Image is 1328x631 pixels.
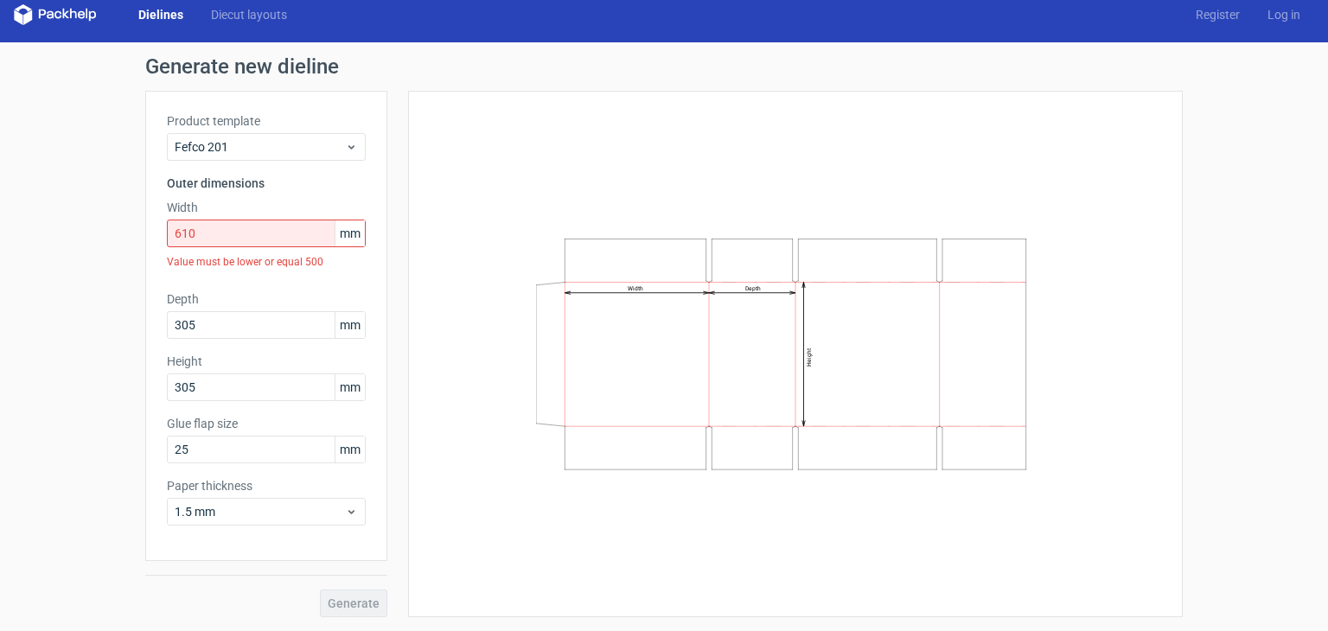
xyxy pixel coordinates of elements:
[1182,6,1254,23] a: Register
[167,247,366,277] div: Value must be lower or equal 500
[175,503,345,520] span: 1.5 mm
[167,290,366,308] label: Depth
[628,285,643,292] text: Width
[806,348,813,366] text: Height
[335,374,365,400] span: mm
[745,285,761,292] text: Depth
[197,6,301,23] a: Diecut layouts
[1254,6,1314,23] a: Log in
[124,6,197,23] a: Dielines
[167,112,366,130] label: Product template
[167,175,366,192] h3: Outer dimensions
[335,437,365,462] span: mm
[335,312,365,338] span: mm
[335,220,365,246] span: mm
[145,56,1183,77] h1: Generate new dieline
[167,353,366,370] label: Height
[167,477,366,494] label: Paper thickness
[167,415,366,432] label: Glue flap size
[167,199,366,216] label: Width
[175,138,345,156] span: Fefco 201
